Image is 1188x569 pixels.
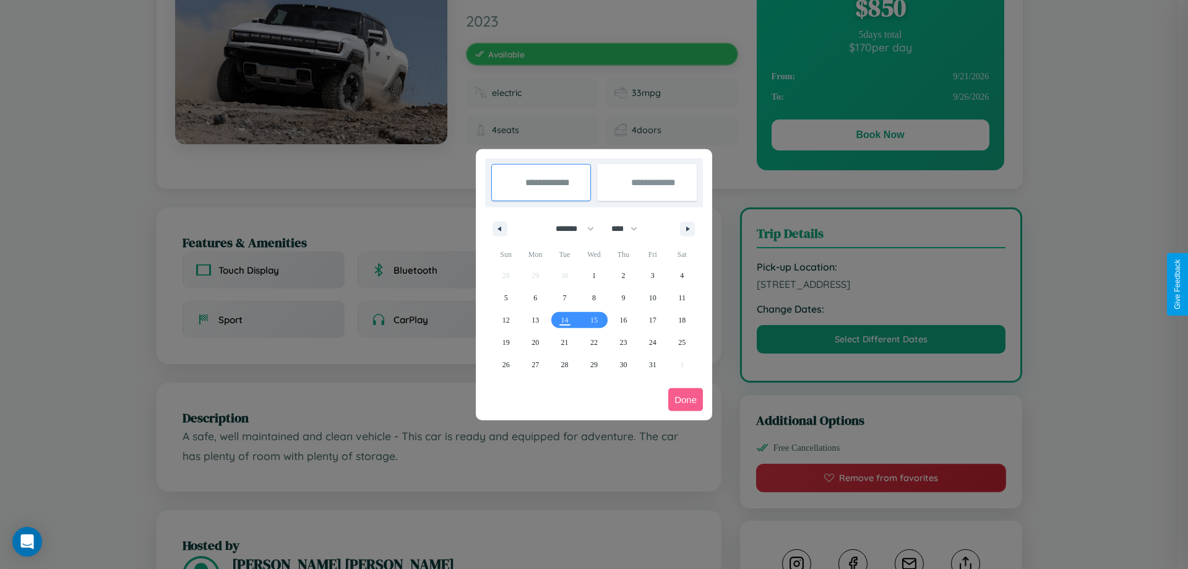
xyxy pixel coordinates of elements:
span: 7 [563,287,567,309]
span: 19 [502,331,510,354]
button: 4 [668,264,697,287]
span: 3 [651,264,655,287]
div: Open Intercom Messenger [12,527,42,557]
span: 6 [533,287,537,309]
button: 11 [668,287,697,309]
span: 16 [619,309,627,331]
button: 23 [609,331,638,354]
button: 17 [638,309,667,331]
span: 14 [561,309,569,331]
button: 20 [520,331,549,354]
span: 29 [590,354,598,376]
span: Tue [550,245,579,264]
button: 10 [638,287,667,309]
button: 30 [609,354,638,376]
button: 21 [550,331,579,354]
span: 28 [561,354,569,376]
span: Wed [579,245,608,264]
button: 19 [491,331,520,354]
span: 25 [678,331,686,354]
button: 29 [579,354,608,376]
span: 30 [619,354,627,376]
button: 7 [550,287,579,309]
span: 11 [678,287,686,309]
span: 27 [532,354,539,376]
button: 6 [520,287,549,309]
span: 10 [649,287,656,309]
button: 9 [609,287,638,309]
span: 1 [592,264,596,287]
span: 4 [680,264,684,287]
button: 25 [668,331,697,354]
div: Give Feedback [1173,259,1182,310]
button: 22 [579,331,608,354]
button: 12 [491,309,520,331]
span: 21 [561,331,569,354]
button: 1 [579,264,608,287]
button: 14 [550,309,579,331]
span: 13 [532,309,539,331]
span: 17 [649,309,656,331]
span: 26 [502,354,510,376]
span: Thu [609,245,638,264]
span: 31 [649,354,656,376]
button: 16 [609,309,638,331]
button: 15 [579,309,608,331]
button: 2 [609,264,638,287]
span: 22 [590,331,598,354]
button: Done [668,388,703,411]
span: 15 [590,309,598,331]
span: 8 [592,287,596,309]
span: 5 [504,287,508,309]
span: 18 [678,309,686,331]
button: 27 [520,354,549,376]
span: Sat [668,245,697,264]
span: 9 [621,287,625,309]
span: 20 [532,331,539,354]
span: 2 [621,264,625,287]
button: 18 [668,309,697,331]
button: 31 [638,354,667,376]
button: 8 [579,287,608,309]
button: 3 [638,264,667,287]
button: 13 [520,309,549,331]
button: 28 [550,354,579,376]
span: Mon [520,245,549,264]
button: 26 [491,354,520,376]
button: 24 [638,331,667,354]
span: 24 [649,331,656,354]
span: 23 [619,331,627,354]
span: 12 [502,309,510,331]
button: 5 [491,287,520,309]
span: Sun [491,245,520,264]
span: Fri [638,245,667,264]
